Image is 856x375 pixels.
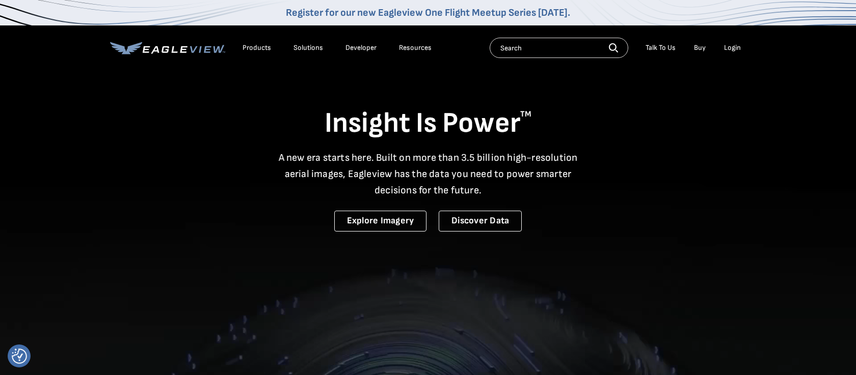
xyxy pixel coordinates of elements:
a: Discover Data [439,211,522,232]
h1: Insight Is Power [110,106,746,141]
a: Explore Imagery [334,211,427,232]
input: Search [490,38,628,58]
sup: TM [520,109,531,119]
div: Products [243,43,271,52]
div: Login [724,43,741,52]
img: Revisit consent button [12,349,27,364]
div: Talk To Us [646,43,676,52]
div: Solutions [293,43,323,52]
a: Buy [694,43,706,52]
a: Register for our new Eagleview One Flight Meetup Series [DATE]. [286,7,570,19]
button: Consent Preferences [12,349,27,364]
p: A new era starts here. Built on more than 3.5 billion high-resolution aerial images, Eagleview ha... [272,150,584,198]
div: Resources [399,43,432,52]
a: Developer [345,43,377,52]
